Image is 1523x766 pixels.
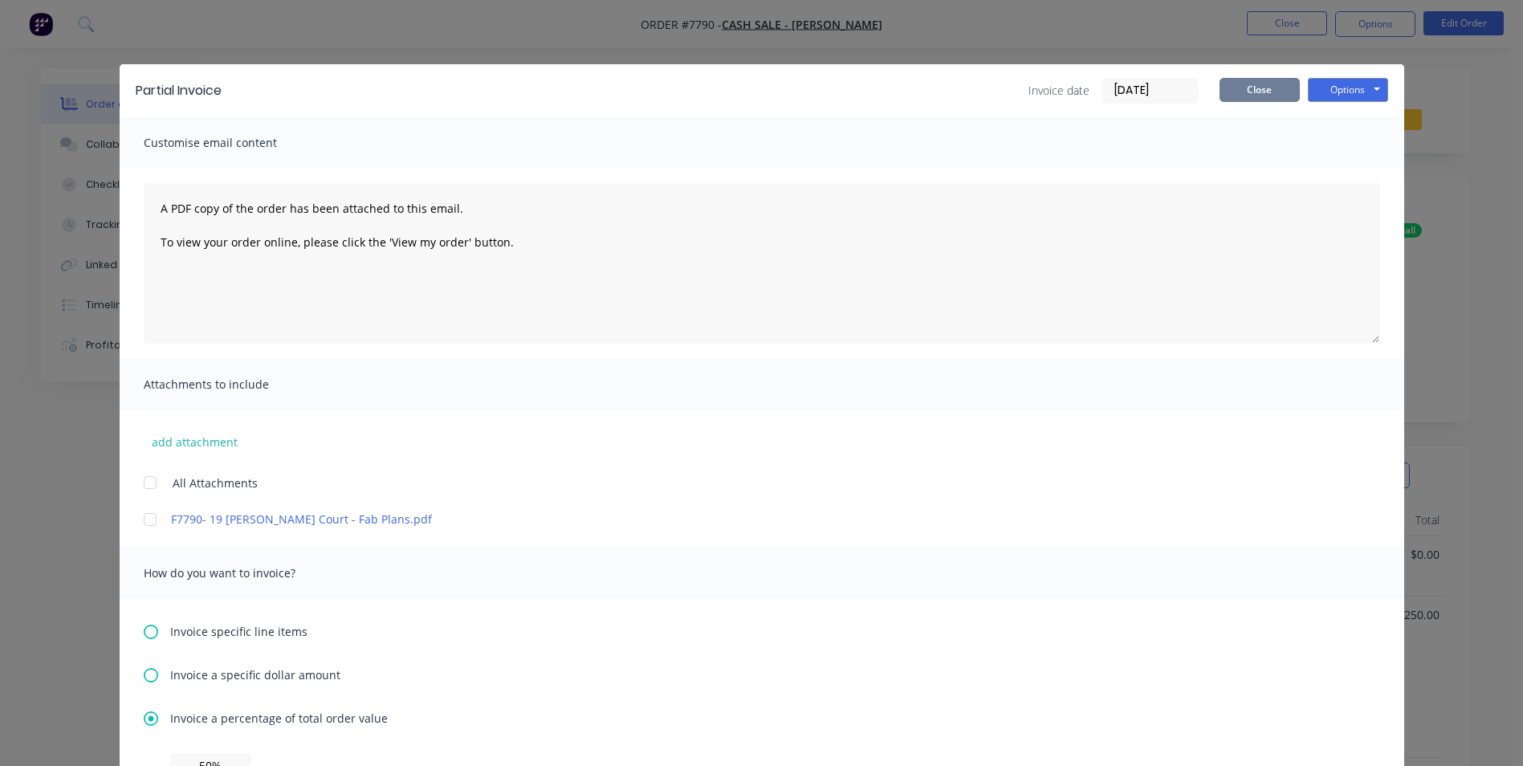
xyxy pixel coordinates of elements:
[144,183,1380,344] textarea: A PDF copy of the order has been attached to this email. To view your order online, please click ...
[1028,82,1089,99] span: Invoice date
[170,666,340,683] span: Invoice a specific dollar amount
[173,475,258,491] span: All Attachments
[144,132,320,154] span: Customise email content
[144,373,320,396] span: Attachments to include
[144,430,246,454] button: add attachment
[170,710,388,727] span: Invoice a percentage of total order value
[136,81,222,100] div: Partial Invoice
[1220,78,1300,102] button: Close
[1308,78,1388,102] button: Options
[170,623,307,640] span: Invoice specific line items
[171,511,1305,528] a: F7790- 19 [PERSON_NAME] Court - Fab Plans.pdf
[144,562,320,585] span: How do you want to invoice?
